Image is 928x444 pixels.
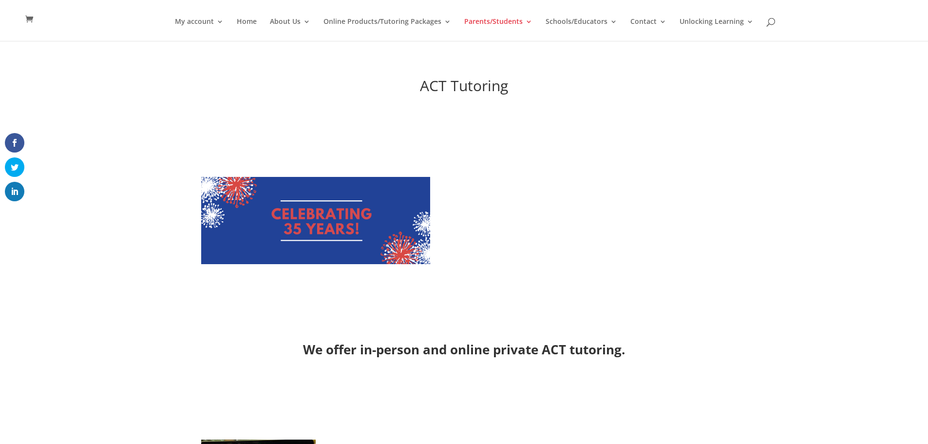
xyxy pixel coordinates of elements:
a: Schools/Educators [546,18,617,41]
a: Home [237,18,257,41]
a: My account [175,18,224,41]
a: About Us [270,18,310,41]
a: Parents/Students [464,18,532,41]
a: Unlocking Learning [680,18,754,41]
strong: We offer in-person and online private ACT tutoring. [303,341,625,358]
a: Online Products/Tutoring Packages [323,18,451,41]
h1: ACT Tutoring [201,78,727,98]
a: Contact [630,18,666,41]
img: Celebrating 35 years [201,177,430,264]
